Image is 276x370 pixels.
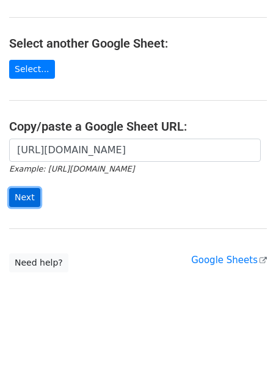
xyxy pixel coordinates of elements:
[9,253,68,272] a: Need help?
[9,139,261,162] input: Paste your Google Sheet URL here
[215,311,276,370] iframe: Chat Widget
[191,255,267,266] a: Google Sheets
[9,188,40,207] input: Next
[9,60,55,79] a: Select...
[9,119,267,134] h4: Copy/paste a Google Sheet URL:
[9,164,134,173] small: Example: [URL][DOMAIN_NAME]
[9,36,267,51] h4: Select another Google Sheet:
